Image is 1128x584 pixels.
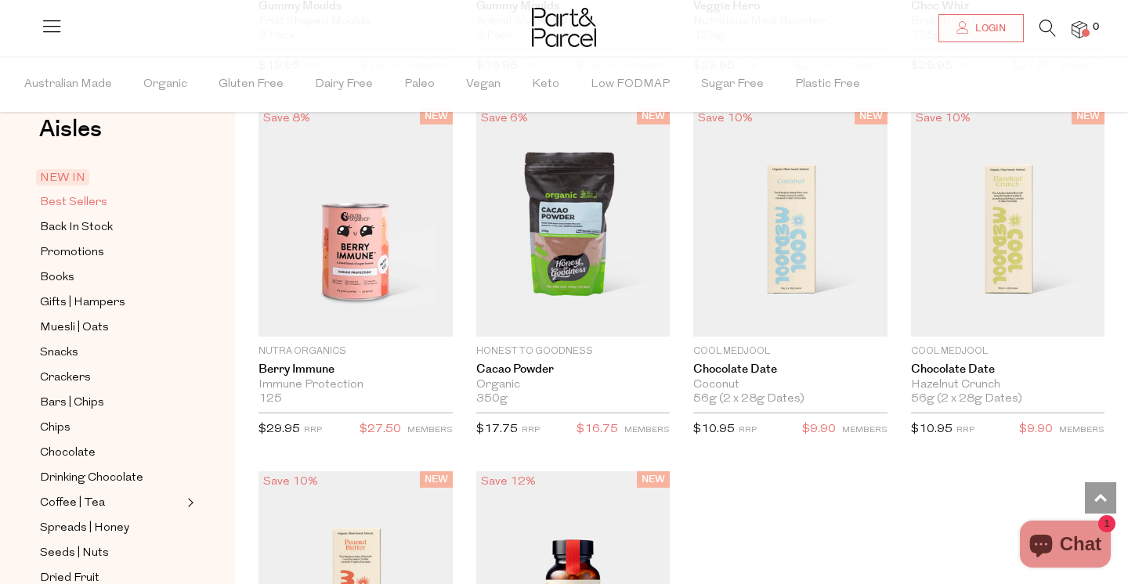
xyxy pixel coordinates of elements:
span: $27.50 [360,420,401,440]
span: Seeds | Nuts [40,544,109,563]
span: $9.90 [1019,420,1053,440]
span: $29.95 [258,424,300,435]
p: Cool Medjool [693,344,888,359]
span: Organic [143,57,187,112]
a: Spreads | Honey [40,518,183,538]
a: Chocolate Date [911,362,1105,377]
span: NEW IN [36,169,89,186]
a: 0 [1072,21,1087,38]
div: Immune Protection [258,378,453,392]
div: Save 8% [258,108,315,129]
a: Back In Stock [40,218,183,237]
small: MEMBERS [407,426,453,434]
p: Nutra Organics [258,344,453,359]
span: Promotions [40,243,104,262]
span: Plastic Free [795,57,860,112]
span: $10.95 [693,424,735,435]
span: Crackers [40,369,91,388]
button: Expand/Collapse Coffee | Tea [183,493,194,512]
div: Save 12% [476,471,540,492]
span: $17.75 [476,424,518,435]
small: RRP [956,426,974,434]
span: Back In Stock [40,218,113,237]
img: Berry Immune [258,108,453,337]
a: Chocolate [40,443,183,463]
span: Drinking Chocolate [40,469,143,488]
span: Aisles [39,112,102,146]
span: Books [40,269,74,287]
span: Login [971,22,1006,35]
span: Coffee | Tea [40,494,105,513]
span: 350g [476,392,508,406]
span: $16.75 [577,420,618,440]
span: Sugar Free [701,57,764,112]
a: Chips [40,418,183,438]
a: Snacks [40,343,183,362]
p: Honest to Goodness [476,344,671,359]
inbox-online-store-chat: Shopify online store chat [1015,521,1115,571]
div: Save 6% [476,108,533,129]
div: Organic [476,378,671,392]
div: Save 10% [911,108,975,129]
img: Chocolate Date [911,108,1105,337]
div: Save 10% [693,108,757,129]
a: Seeds | Nuts [40,543,183,563]
span: Snacks [40,344,78,362]
a: Best Sellers [40,193,183,212]
span: 0 [1089,20,1103,34]
div: Hazelnut Crunch [911,378,1105,392]
a: Muesli | Oats [40,318,183,337]
a: Crackers [40,368,183,388]
span: Bars | Chips [40,394,104,413]
small: MEMBERS [842,426,888,434]
span: NEW [637,471,670,488]
a: Promotions [40,243,183,262]
img: Part&Parcel [532,8,596,47]
span: Gifts | Hampers [40,294,125,312]
span: Vegan [466,57,501,112]
a: Drinking Chocolate [40,468,183,488]
span: Gluten Free [219,57,284,112]
a: Login [938,14,1024,42]
img: Cacao Powder [476,108,671,337]
span: Low FODMAP [591,57,670,112]
a: Gifts | Hampers [40,293,183,312]
span: 125 [258,392,282,406]
a: Cacao Powder [476,362,671,377]
small: MEMBERS [1059,426,1104,434]
a: Coffee | Tea [40,493,183,513]
div: Coconut [693,378,888,392]
span: NEW [855,108,888,124]
span: Chocolate [40,444,96,463]
a: NEW IN [40,168,183,187]
p: Cool Medjool [911,344,1105,359]
a: Berry Immune [258,362,453,377]
span: Paleo [404,57,435,112]
a: Chocolate Date [693,362,888,377]
small: RRP [304,426,322,434]
span: Keto [532,57,559,112]
span: NEW [637,108,670,124]
span: 56g (2 x 28g Dates) [911,392,1022,406]
div: Save 10% [258,471,323,492]
span: NEW [420,471,453,488]
span: Spreads | Honey [40,519,129,538]
a: Bars | Chips [40,393,183,413]
span: Chips [40,419,70,438]
span: NEW [1072,108,1104,124]
a: Books [40,268,183,287]
small: MEMBERS [624,426,670,434]
img: Chocolate Date [693,108,888,337]
small: RRP [739,426,757,434]
span: NEW [420,108,453,124]
span: Muesli | Oats [40,319,109,337]
span: Best Sellers [40,193,107,212]
span: $9.90 [802,420,836,440]
span: $10.95 [911,424,953,435]
span: 56g (2 x 28g Dates) [693,392,804,406]
small: RRP [522,426,540,434]
a: Aisles [39,117,102,157]
span: Dairy Free [315,57,373,112]
span: Australian Made [24,57,112,112]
